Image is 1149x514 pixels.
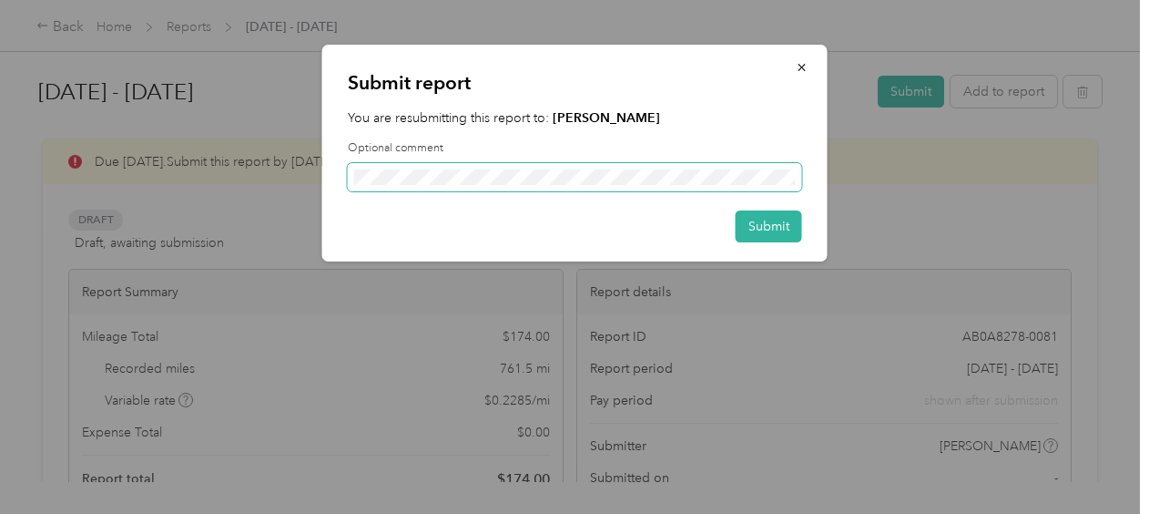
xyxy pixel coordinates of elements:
strong: [PERSON_NAME] [553,110,660,126]
button: Submit [736,211,802,242]
iframe: Everlance-gr Chat Button Frame [1047,412,1149,514]
label: Optional comment [348,140,802,157]
p: You are resubmitting this report to: [348,108,802,128]
p: Submit report [348,70,802,96]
